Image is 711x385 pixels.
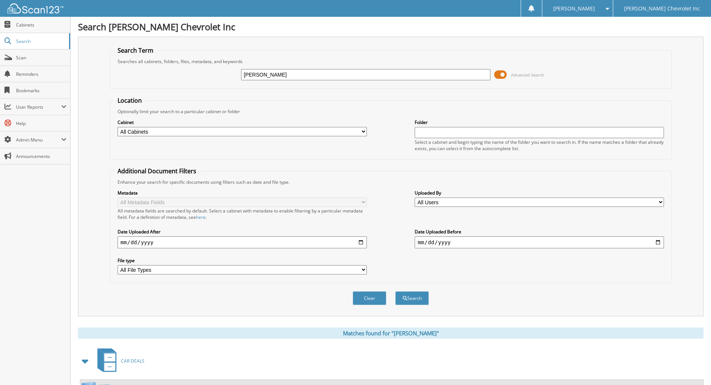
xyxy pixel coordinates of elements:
div: Optionally limit your search to a particular cabinet or folder [114,108,668,115]
label: File type [118,257,367,264]
label: Uploaded By [415,190,664,196]
button: Clear [353,291,386,305]
div: Enhance your search for specific documents using filters such as date and file type. [114,179,668,185]
span: [PERSON_NAME] Chevrolet Inc [624,6,700,11]
span: User Reports [16,104,61,110]
label: Date Uploaded Before [415,229,664,235]
input: start [118,236,367,248]
legend: Search Term [114,46,157,55]
span: Help [16,120,66,127]
span: CAR DEALS [121,358,144,364]
span: Scan [16,55,66,61]
div: All metadata fields are searched by default. Select a cabinet with metadata to enable filtering b... [118,208,367,220]
span: [PERSON_NAME] [553,6,595,11]
label: Folder [415,119,664,125]
span: Bookmarks [16,87,66,94]
img: scan123-logo-white.svg [7,3,63,13]
a: CAR DEALS [93,346,144,376]
legend: Additional Document Filters [114,167,200,175]
button: Search [395,291,429,305]
h1: Search [PERSON_NAME] Chevrolet Inc [78,21,704,33]
div: Searches all cabinets, folders, files, metadata, and keywords [114,58,668,65]
legend: Location [114,96,146,105]
label: Cabinet [118,119,367,125]
span: Announcements [16,153,66,159]
label: Metadata [118,190,367,196]
div: Matches found for "[PERSON_NAME]" [78,327,704,339]
input: end [415,236,664,248]
div: Select a cabinet and begin typing the name of the folder you want to search in. If the name match... [415,139,664,152]
span: Cabinets [16,22,66,28]
span: Reminders [16,71,66,77]
label: Date Uploaded After [118,229,367,235]
span: Search [16,38,65,44]
a: here [196,214,206,220]
span: Admin Menu [16,137,61,143]
span: Advanced Search [511,72,544,78]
